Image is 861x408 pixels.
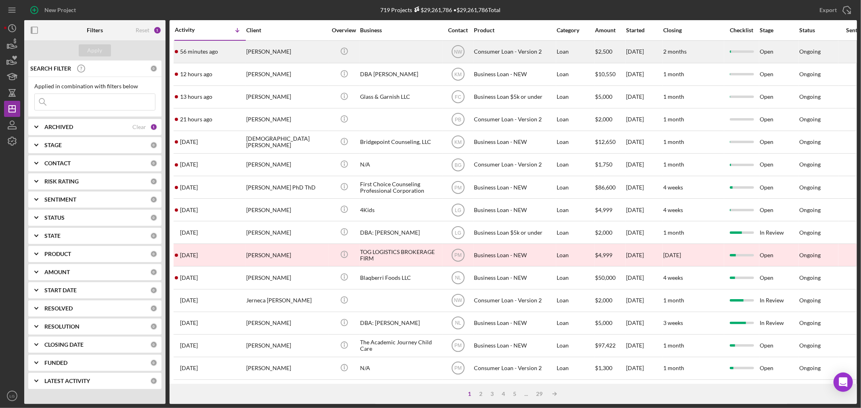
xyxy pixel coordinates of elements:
[246,154,327,175] div: [PERSON_NAME]
[44,251,71,257] b: PRODUCT
[44,360,67,366] b: FUNDED
[246,131,327,153] div: [DEMOGRAPHIC_DATA][PERSON_NAME]
[626,290,662,311] div: [DATE]
[44,269,70,275] b: AMOUNT
[819,2,837,18] div: Export
[595,206,612,213] span: $4,999
[474,41,555,62] div: Consumer Loan - Version 2
[443,27,473,33] div: Contact
[626,64,662,85] div: [DATE]
[626,358,662,379] div: [DATE]
[760,267,798,288] div: Open
[360,131,441,153] div: Bridgepoint Counseling, LLC
[557,312,594,334] div: Loan
[474,244,555,266] div: Business Loan - NEW
[454,298,463,304] text: NW
[760,41,798,62] div: Open
[30,65,71,72] b: SEARCH FILTER
[557,358,594,379] div: Loan
[663,71,684,77] time: 1 month
[799,184,821,191] div: Ongoing
[180,71,212,77] time: 2025-09-29 03:12
[509,391,520,397] div: 5
[246,41,327,62] div: [PERSON_NAME]
[44,178,79,185] b: RISK RATING
[180,342,198,349] time: 2025-09-25 20:22
[557,177,594,198] div: Loan
[663,116,684,123] time: 1 month
[360,86,441,108] div: Glass & Garnish LLC
[799,320,821,326] div: Ongoing
[557,380,594,402] div: Loan
[663,206,683,213] time: 4 weeks
[595,184,616,191] span: $86,600
[760,64,798,85] div: Open
[24,2,84,18] button: New Project
[626,131,662,153] div: [DATE]
[799,27,838,33] div: Status
[246,27,327,33] div: Client
[44,378,90,384] b: LATEST ACTIVITY
[474,290,555,311] div: Consumer Loan - Version 2
[246,64,327,85] div: [PERSON_NAME]
[360,27,441,33] div: Business
[799,229,821,236] div: Ongoing
[246,312,327,334] div: [PERSON_NAME]
[834,373,853,392] div: Open Intercom Messenger
[360,199,441,221] div: 4Kids
[413,6,452,13] div: $29,261,786
[595,319,612,326] span: $5,000
[595,274,616,281] span: $50,000
[663,229,684,236] time: 1 month
[626,380,662,402] div: [DATE]
[799,161,821,168] div: Ongoing
[150,250,157,258] div: 0
[455,230,461,235] text: LG
[150,269,157,276] div: 0
[150,65,157,72] div: 0
[360,358,441,379] div: N/A
[474,64,555,85] div: Business Loan - NEW
[475,391,486,397] div: 2
[663,161,684,168] time: 1 month
[557,64,594,85] div: Loan
[474,177,555,198] div: Business Loan - NEW
[474,222,555,243] div: Business Loan $5k or under
[44,233,61,239] b: STATE
[44,142,62,148] b: STAGE
[44,214,65,221] b: STATUS
[799,207,821,213] div: Ongoing
[474,380,555,402] div: Business Loan - NEW
[760,199,798,221] div: Open
[246,267,327,288] div: [PERSON_NAME]
[455,162,461,168] text: BG
[455,139,462,145] text: KM
[595,342,616,349] span: $97,422
[595,364,612,371] span: $1,300
[760,312,798,334] div: In Review
[663,297,684,304] time: 1 month
[34,83,155,90] div: Applied in combination with filters below
[626,41,662,62] div: [DATE]
[150,123,157,131] div: 1
[360,154,441,175] div: N/A
[663,342,684,349] time: 1 month
[150,377,157,385] div: 0
[760,222,798,243] div: In Review
[760,154,798,175] div: Open
[557,41,594,62] div: Loan
[725,27,759,33] div: Checklist
[557,109,594,130] div: Loan
[760,244,798,266] div: Open
[360,267,441,288] div: Blaqberri Foods LLC
[455,366,462,371] text: PM
[663,364,684,371] time: 1 month
[329,27,359,33] div: Overview
[520,391,532,397] div: ...
[626,86,662,108] div: [DATE]
[557,335,594,356] div: Loan
[246,358,327,379] div: [PERSON_NAME]
[175,27,210,33] div: Activity
[760,380,798,402] div: Open
[760,131,798,153] div: Open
